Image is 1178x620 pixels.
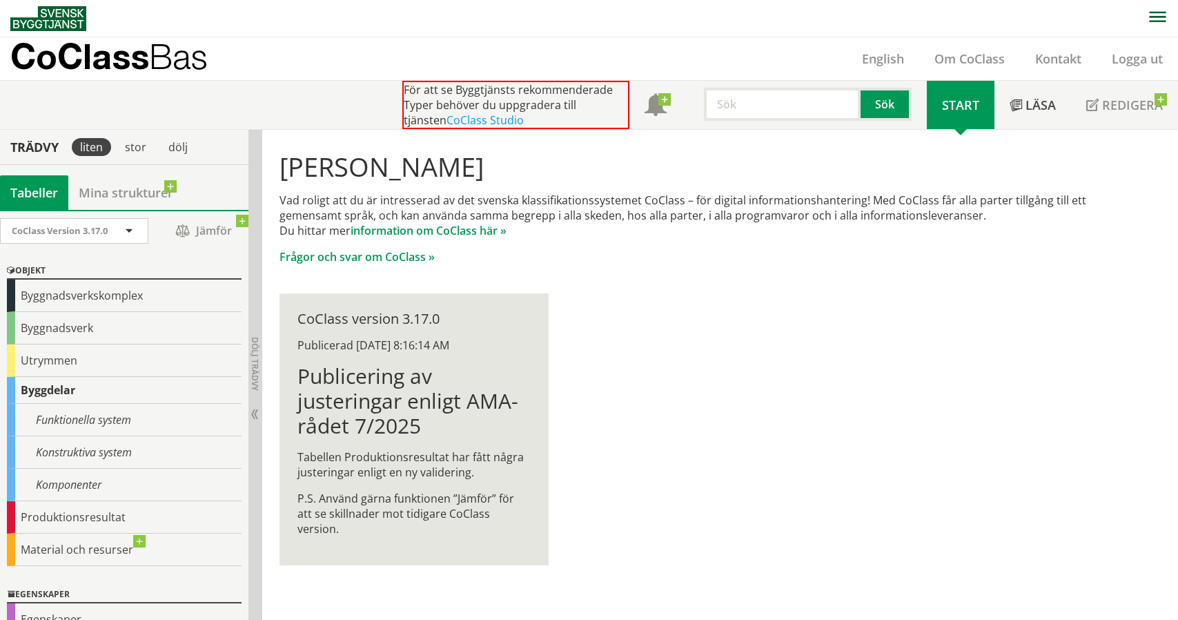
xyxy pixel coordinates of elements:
div: Objekt [7,263,242,280]
div: Trädvy [3,139,66,155]
a: CoClass Studio [446,113,524,128]
p: P.S. Använd gärna funktionen ”Jämför” för att se skillnader mot tidigare CoClass version. [297,491,530,536]
p: CoClass [10,48,208,64]
a: Om CoClass [919,50,1020,67]
div: Egenskaper [7,587,242,603]
a: information om CoClass här » [351,223,507,238]
a: English [847,50,919,67]
p: Tabellen Produktionsresultat har fått några justeringar enligt en ny validering. [297,449,530,480]
h1: Publicering av justeringar enligt AMA-rådet 7/2025 [297,364,530,438]
div: CoClass version 3.17.0 [297,311,530,327]
span: Dölj trädvy [249,337,261,391]
span: Notifikationer [645,95,667,117]
a: Kontakt [1020,50,1097,67]
div: Funktionella system [7,404,242,436]
div: Produktionsresultat [7,501,242,534]
div: Komponenter [7,469,242,501]
span: Redigera [1102,97,1163,113]
a: Start [927,81,994,129]
div: Publicerad [DATE] 8:16:14 AM [297,338,530,353]
div: liten [72,138,111,156]
div: Byggnadsverk [7,312,242,345]
a: Frågor och svar om CoClass » [279,249,435,264]
a: Redigera [1071,81,1178,129]
span: CoClass Version 3.17.0 [12,224,108,237]
span: Jämför [162,219,245,243]
input: Sök [704,88,861,121]
span: Läsa [1025,97,1056,113]
button: Sök [861,88,912,121]
div: Byggnadsverkskomplex [7,280,242,312]
div: Material och resurser [7,534,242,566]
div: Konstruktiva system [7,436,242,469]
a: Logga ut [1097,50,1178,67]
div: Utrymmen [7,345,242,377]
div: stor [117,138,155,156]
img: Svensk Byggtjänst [10,6,86,31]
div: Byggdelar [7,377,242,404]
h1: [PERSON_NAME] [279,151,1128,182]
div: dölj [160,138,196,156]
p: Vad roligt att du är intresserad av det svenska klassifikationssystemet CoClass – för digital inf... [279,193,1128,238]
a: Läsa [994,81,1071,129]
span: Bas [149,36,208,77]
span: Start [942,97,979,113]
a: CoClassBas [10,37,237,80]
a: Mina strukturer [68,175,184,210]
div: För att se Byggtjänsts rekommenderade Typer behöver du uppgradera till tjänsten [402,81,629,129]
